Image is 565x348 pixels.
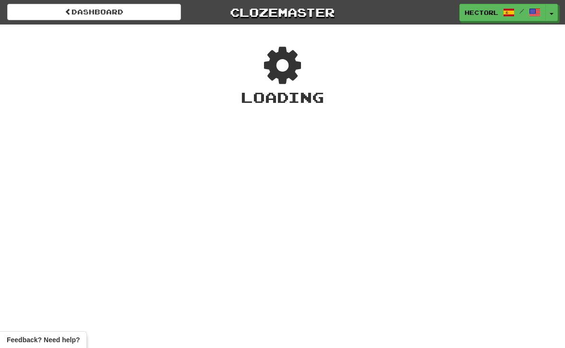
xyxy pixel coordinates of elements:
span: hectorl [465,8,498,17]
a: Clozemaster [195,4,369,21]
a: Dashboard [7,4,181,20]
span: Open feedback widget [7,335,80,345]
span: / [519,8,524,14]
a: hectorl / [459,4,546,21]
